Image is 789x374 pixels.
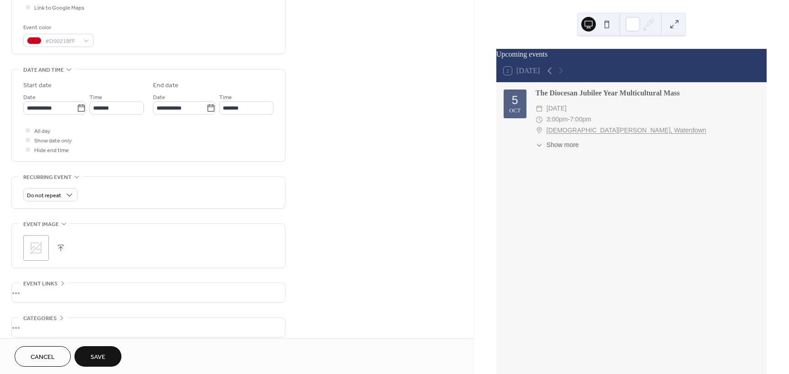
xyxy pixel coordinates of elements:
[89,93,102,102] span: Time
[536,140,579,150] button: ​Show more
[34,126,50,136] span: All day
[219,93,232,102] span: Time
[34,146,69,155] span: Hide end time
[23,93,36,102] span: Date
[512,95,518,106] div: 5
[536,114,543,125] div: ​
[23,279,58,289] span: Event links
[536,103,543,114] div: ​
[34,3,84,13] span: Link to Google Maps
[23,220,59,229] span: Event image
[27,190,61,201] span: Do not repeat
[547,125,706,136] a: [DEMOGRAPHIC_DATA][PERSON_NAME], Waterdown
[23,235,49,261] div: ;
[45,37,79,46] span: #D0021BFF
[12,283,285,302] div: •••
[23,173,72,182] span: Recurring event
[23,65,64,75] span: Date and time
[74,346,121,367] button: Save
[15,346,71,367] button: Cancel
[23,23,92,32] div: Event color
[547,140,579,150] span: Show more
[34,136,72,146] span: Show date only
[23,314,57,323] span: Categories
[570,114,591,125] span: 7:00pm
[12,318,285,337] div: •••
[536,125,543,136] div: ​
[31,353,55,362] span: Cancel
[23,81,52,90] div: Start date
[509,108,521,114] div: Oct
[153,93,165,102] span: Date
[536,140,543,150] div: ​
[153,81,179,90] div: End date
[536,88,759,99] div: The Diocesan Jubilee Year Multicultural Mass
[90,353,105,362] span: Save
[547,114,568,125] span: 3:00pm
[496,49,767,60] div: Upcoming events
[547,103,567,114] span: [DATE]
[568,114,570,125] span: -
